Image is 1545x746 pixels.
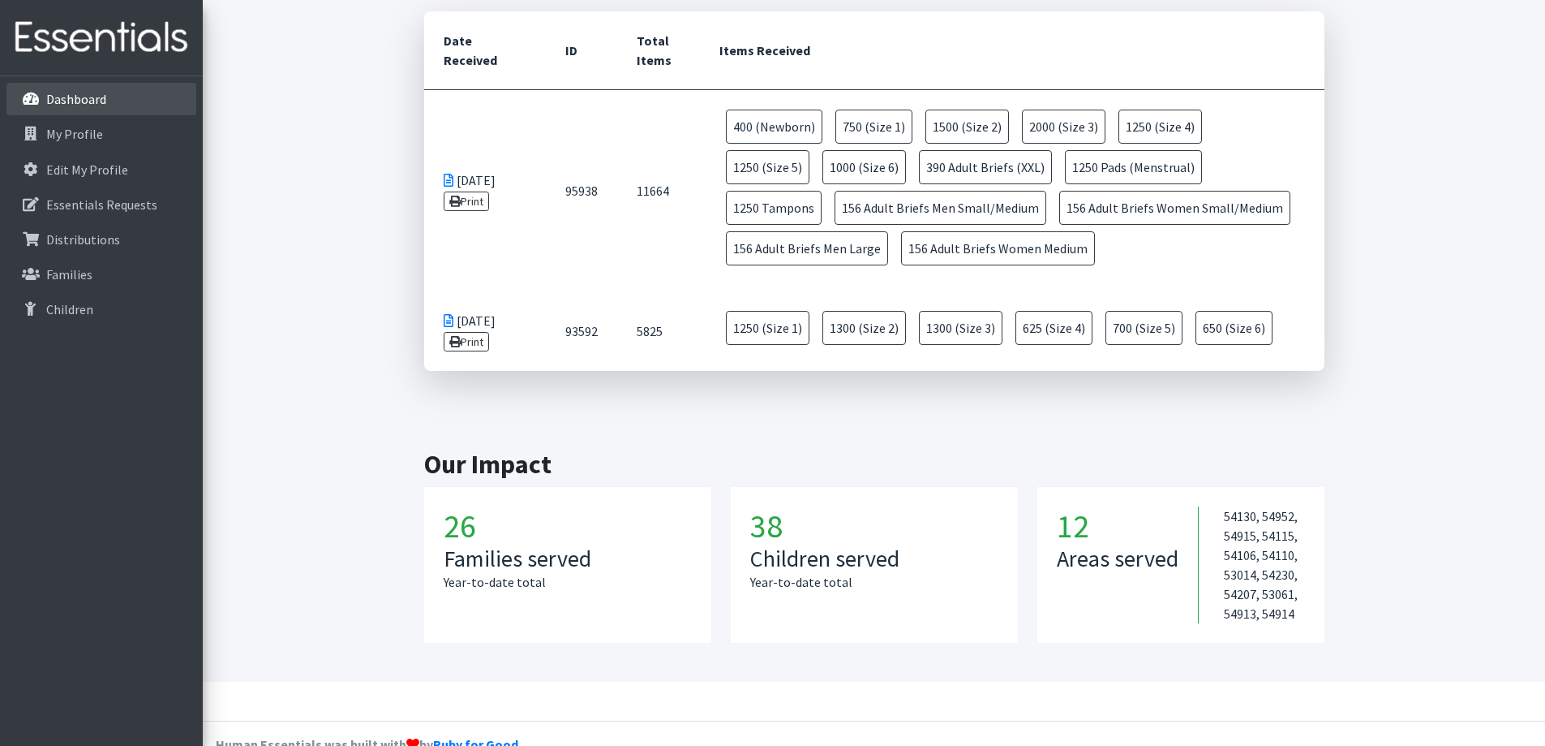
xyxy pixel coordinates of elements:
p: Edit My Profile [46,162,128,178]
p: Distributions [46,231,120,248]
a: Dashboard [6,83,196,115]
span: 1250 Pads (Menstrual) [1065,150,1202,184]
td: 95938 [546,90,617,292]
span: 156 Adult Briefs Women Small/Medium [1059,191,1290,225]
span: 156 Adult Briefs Women Medium [901,231,1095,265]
h1: 38 [750,507,998,545]
td: 93592 [546,291,617,371]
a: Print [444,332,490,351]
h3: Areas served [1057,545,1178,573]
p: Essentials Requests [46,196,157,213]
span: 1300 (Size 2) [822,311,906,345]
span: 1500 (Size 2) [925,110,1009,144]
td: [DATE] [424,291,546,371]
td: 11664 [617,90,700,292]
p: Families [46,266,92,282]
h2: Our Impact [424,449,1324,480]
p: My Profile [46,126,103,142]
img: HumanEssentials [6,11,196,65]
th: ID [546,11,617,90]
p: Year-to-date total [750,572,998,592]
a: Children [6,293,196,326]
span: 1300 (Size 3) [919,311,1002,345]
th: Total Items [617,11,700,90]
span: 400 (Newborn) [726,110,822,144]
a: Edit My Profile [6,153,196,186]
a: Essentials Requests [6,188,196,221]
span: 390 Adult Briefs (XXL) [919,150,1052,184]
span: 156 Adult Briefs Men Large [726,231,888,265]
a: My Profile [6,118,196,150]
p: Children [46,301,93,317]
span: 156 Adult Briefs Men Small/Medium [835,191,1046,225]
span: 750 (Size 1) [835,110,912,144]
h3: Families served [444,545,692,573]
a: Families [6,258,196,291]
h3: Children served [750,545,998,573]
span: 700 (Size 5) [1105,311,1182,345]
td: 5825 [617,291,700,371]
p: Dashboard [46,91,106,107]
span: 1000 (Size 6) [822,150,906,184]
p: Year-to-date total [444,572,692,592]
span: 1250 (Size 1) [726,311,809,345]
a: Distributions [6,223,196,256]
span: 650 (Size 6) [1195,311,1272,345]
td: [DATE] [424,90,546,292]
span: 1250 (Size 4) [1118,110,1202,144]
a: Print [444,192,490,211]
div: 54130, 54952, 54915, 54115, 54106, 54110, 53014, 54230, 54207, 53061, 54913, 54914 [1218,507,1305,623]
th: Date Received [424,11,546,90]
th: Items Received [700,11,1324,90]
span: 1250 Tampons [726,191,822,225]
span: 625 (Size 4) [1015,311,1092,345]
h1: 12 [1057,507,1198,545]
span: 2000 (Size 3) [1022,110,1105,144]
span: 1250 (Size 5) [726,150,809,184]
h1: 26 [444,507,692,545]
